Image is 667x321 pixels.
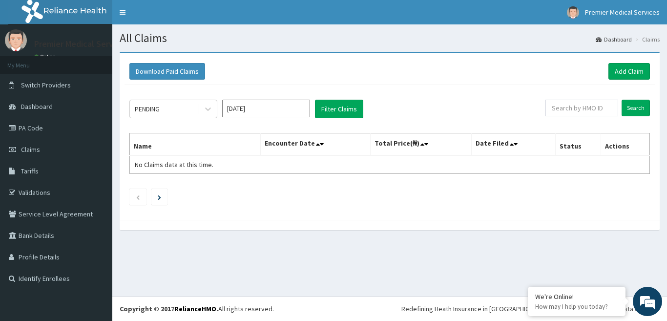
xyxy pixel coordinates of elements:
span: Premier Medical Services [585,8,660,17]
th: Date Filed [472,133,556,156]
input: Select Month and Year [222,100,310,117]
span: Claims [21,145,40,154]
footer: All rights reserved. [112,296,667,321]
img: User Image [5,29,27,51]
div: We're Online! [535,292,618,301]
input: Search by HMO ID [545,100,618,116]
a: Previous page [136,193,140,201]
p: Premier Medical Services [34,40,128,48]
a: Online [34,53,58,60]
a: Add Claim [608,63,650,80]
th: Actions [601,133,649,156]
div: PENDING [135,104,160,114]
a: Dashboard [596,35,632,43]
strong: Copyright © 2017 . [120,304,218,313]
a: RelianceHMO [174,304,216,313]
input: Search [622,100,650,116]
p: How may I help you today? [535,302,618,311]
th: Name [130,133,261,156]
img: User Image [567,6,579,19]
button: Filter Claims [315,100,363,118]
button: Download Paid Claims [129,63,205,80]
th: Total Price(₦) [370,133,472,156]
span: Dashboard [21,102,53,111]
h1: All Claims [120,32,660,44]
th: Status [556,133,601,156]
th: Encounter Date [261,133,370,156]
li: Claims [633,35,660,43]
span: No Claims data at this time. [135,160,213,169]
span: Tariffs [21,167,39,175]
div: Redefining Heath Insurance in [GEOGRAPHIC_DATA] using Telemedicine and Data Science! [401,304,660,314]
a: Next page [158,193,161,201]
span: Switch Providers [21,81,71,89]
